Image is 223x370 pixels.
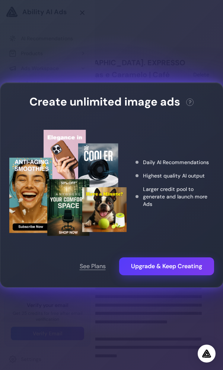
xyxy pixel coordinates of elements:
[143,172,205,179] span: Highest quality AI output
[198,345,216,363] div: Open Intercom Messenger
[143,159,209,166] span: Daily AI Recommendations
[119,257,214,275] button: Upgrade & Keep Creating
[9,130,127,236] img: Upgrade
[71,257,115,275] button: See Plans
[29,95,180,109] h3: Create unlimited image ads
[143,185,214,208] span: Larger credit pool to generate and launch more Ads
[189,98,191,106] span: ?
